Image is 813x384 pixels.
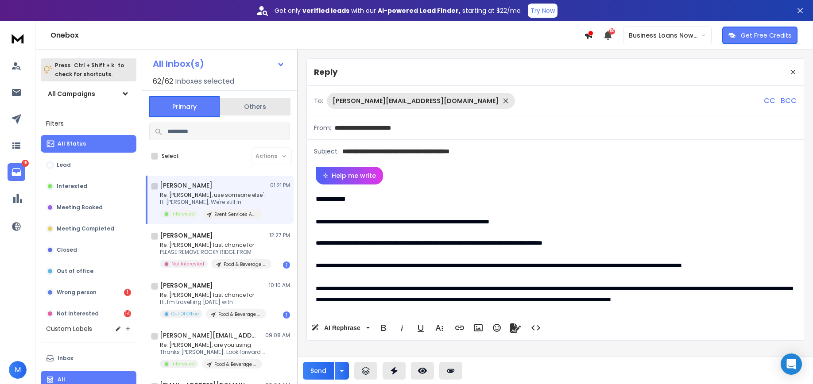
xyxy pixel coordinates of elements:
[57,268,93,275] p: Out of office
[41,241,136,259] button: Closed
[224,261,266,268] p: Food & Beverage AU 409 List 1 Video CTA
[316,167,383,184] button: Help me write
[160,199,266,206] p: Hi [PERSON_NAME], We're still in
[8,163,25,181] a: 15
[171,311,199,317] p: Out Of Office
[55,61,124,79] p: Press to check for shortcuts.
[530,6,555,15] p: Try Now
[41,177,136,195] button: Interested
[160,342,266,349] p: Re: [PERSON_NAME], are you using
[57,225,114,232] p: Meeting Completed
[314,147,339,156] p: Subject:
[333,96,499,105] p: [PERSON_NAME][EMAIL_ADDRESS][DOMAIN_NAME]
[314,123,331,132] p: From:
[160,281,213,290] h1: [PERSON_NAME]
[41,199,136,216] button: Meeting Booked
[160,181,213,190] h1: [PERSON_NAME]
[283,261,290,269] div: 1
[57,246,77,253] p: Closed
[269,232,290,239] p: 12:27 PM
[741,31,791,40] p: Get Free Credits
[9,361,27,379] button: M
[171,211,195,217] p: Interested
[124,289,131,296] div: 1
[41,85,136,103] button: All Campaigns
[41,117,136,130] h3: Filters
[58,355,73,362] p: Inbox
[160,249,266,256] p: PLEASE REMOVE ROCKY RIDGE FROM
[283,311,290,319] div: 1
[375,319,392,337] button: Bold (Ctrl+B)
[160,349,266,356] p: Thanks [PERSON_NAME]. Look forward to hearing
[160,231,213,240] h1: [PERSON_NAME]
[175,76,234,87] h3: Inboxes selected
[269,282,290,289] p: 10:10 AM
[722,27,798,44] button: Get Free Credits
[50,30,584,41] h1: Onebox
[310,319,372,337] button: AI Rephrase
[270,182,290,189] p: 01:21 PM
[41,284,136,301] button: Wrong person1
[528,4,557,18] button: Try Now
[220,97,290,116] button: Others
[265,332,290,339] p: 09:08 AM
[781,353,802,375] div: Open Intercom Messenger
[41,349,136,367] button: Inbox
[314,66,337,78] p: Reply
[149,96,220,117] button: Primary
[470,319,487,337] button: Insert Image (Ctrl+P)
[57,183,87,190] p: Interested
[488,319,505,337] button: Emoticons
[527,319,544,337] button: Code View
[302,6,349,15] strong: verified leads
[48,89,95,98] h1: All Campaigns
[214,211,257,218] p: Event Services AU 812 List 1 Video CTA
[73,60,116,70] span: Ctrl + Shift + k
[431,319,448,337] button: More Text
[58,376,65,383] p: All
[303,362,334,380] button: Send
[57,161,71,169] p: Lead
[214,361,257,368] p: Food & Beverage AU 409 List 1 Video CTA
[57,204,103,211] p: Meeting Booked
[41,156,136,174] button: Lead
[314,96,323,105] p: To:
[41,135,136,153] button: All Status
[378,6,461,15] strong: AI-powered Lead Finder,
[394,319,410,337] button: Italic (Ctrl+I)
[160,299,266,306] p: Hi, I'm travelling [DATE] with
[41,305,136,323] button: Not Interested14
[146,55,292,73] button: All Inbox(s)
[41,220,136,238] button: Meeting Completed
[322,324,362,332] span: AI Rephrase
[764,96,775,106] p: CC
[9,30,27,46] img: logo
[58,140,86,147] p: All Status
[162,153,179,160] label: Select
[412,319,429,337] button: Underline (Ctrl+U)
[46,324,92,333] h3: Custom Labels
[171,361,195,367] p: Interested
[22,160,29,167] p: 15
[781,96,797,106] p: BCC
[160,192,266,199] p: Re: [PERSON_NAME], use someone else's
[507,319,524,337] button: Signature
[218,311,261,318] p: Food & Beverage AU 409 List 2 Appraisal CTA
[160,331,257,340] h1: [PERSON_NAME][EMAIL_ADDRESS][DOMAIN_NAME]
[124,310,131,317] div: 14
[41,262,136,280] button: Out of office
[153,59,204,68] h1: All Inbox(s)
[275,6,521,15] p: Get only with our starting at $22/mo
[160,292,266,299] p: Re: [PERSON_NAME] last chance for
[609,28,615,35] span: 50
[153,76,173,87] span: 62 / 62
[160,242,266,249] p: Re: [PERSON_NAME] last chance for
[171,261,204,267] p: Not Interested
[57,310,99,317] p: Not Interested
[57,289,97,296] p: Wrong person
[629,31,701,40] p: Business Loans Now ([PERSON_NAME])
[451,319,468,337] button: Insert Link (Ctrl+K)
